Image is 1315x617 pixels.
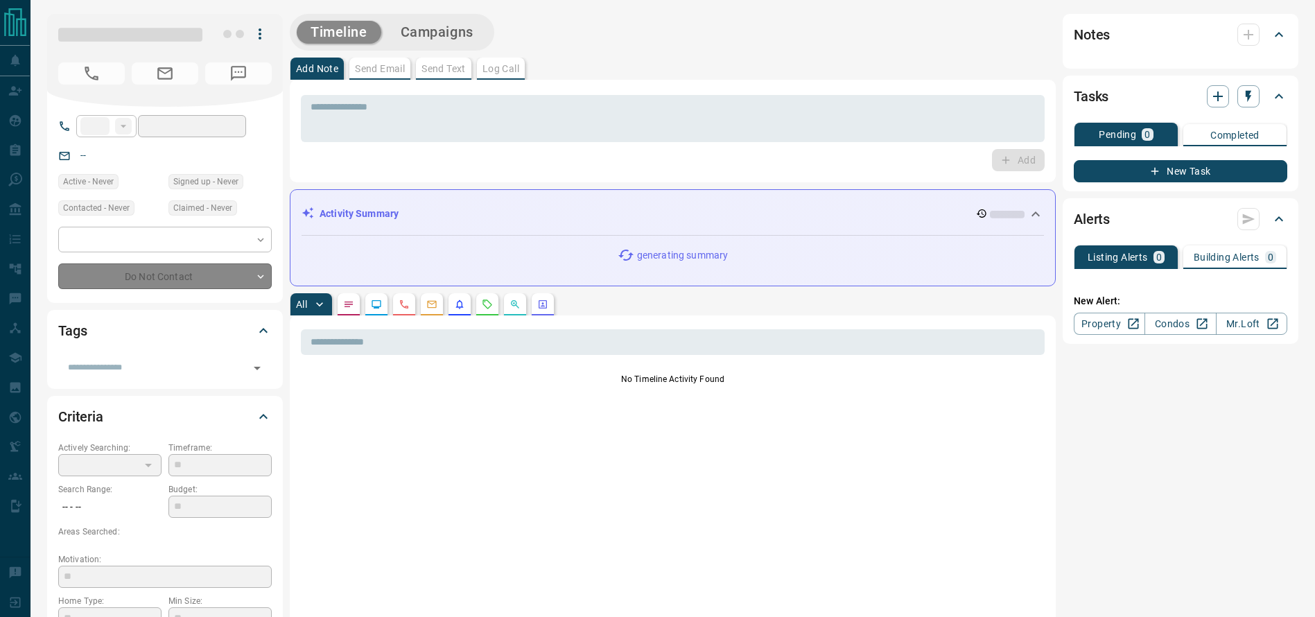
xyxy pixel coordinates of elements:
[1268,252,1273,262] p: 0
[1074,160,1287,182] button: New Task
[1156,252,1162,262] p: 0
[1074,294,1287,308] p: New Alert:
[1074,18,1287,51] div: Notes
[1088,252,1148,262] p: Listing Alerts
[399,299,410,310] svg: Calls
[1074,80,1287,113] div: Tasks
[205,62,272,85] span: No Number
[58,442,162,454] p: Actively Searching:
[1144,130,1150,139] p: 0
[168,595,272,607] p: Min Size:
[1074,202,1287,236] div: Alerts
[510,299,521,310] svg: Opportunities
[296,64,338,73] p: Add Note
[343,299,354,310] svg: Notes
[58,320,87,342] h2: Tags
[1216,313,1287,335] a: Mr.Loft
[1210,130,1260,140] p: Completed
[1099,130,1136,139] p: Pending
[173,175,238,189] span: Signed up - Never
[1074,24,1110,46] h2: Notes
[296,299,307,309] p: All
[58,496,162,519] p: -- - --
[80,150,86,161] a: --
[58,406,103,428] h2: Criteria
[1074,85,1108,107] h2: Tasks
[58,483,162,496] p: Search Range:
[58,263,272,289] div: Do Not Contact
[426,299,437,310] svg: Emails
[1074,208,1110,230] h2: Alerts
[173,201,232,215] span: Claimed - Never
[297,21,381,44] button: Timeline
[1074,313,1145,335] a: Property
[1194,252,1260,262] p: Building Alerts
[63,201,130,215] span: Contacted - Never
[247,358,267,378] button: Open
[537,299,548,310] svg: Agent Actions
[168,483,272,496] p: Budget:
[58,553,272,566] p: Motivation:
[58,400,272,433] div: Criteria
[482,299,493,310] svg: Requests
[58,314,272,347] div: Tags
[132,62,198,85] span: No Email
[301,373,1045,385] p: No Timeline Activity Found
[371,299,382,310] svg: Lead Browsing Activity
[387,21,487,44] button: Campaigns
[320,207,399,221] p: Activity Summary
[58,62,125,85] span: No Number
[637,248,728,263] p: generating summary
[168,442,272,454] p: Timeframe:
[63,175,114,189] span: Active - Never
[1144,313,1216,335] a: Condos
[302,201,1044,227] div: Activity Summary
[58,595,162,607] p: Home Type:
[454,299,465,310] svg: Listing Alerts
[58,525,272,538] p: Areas Searched:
